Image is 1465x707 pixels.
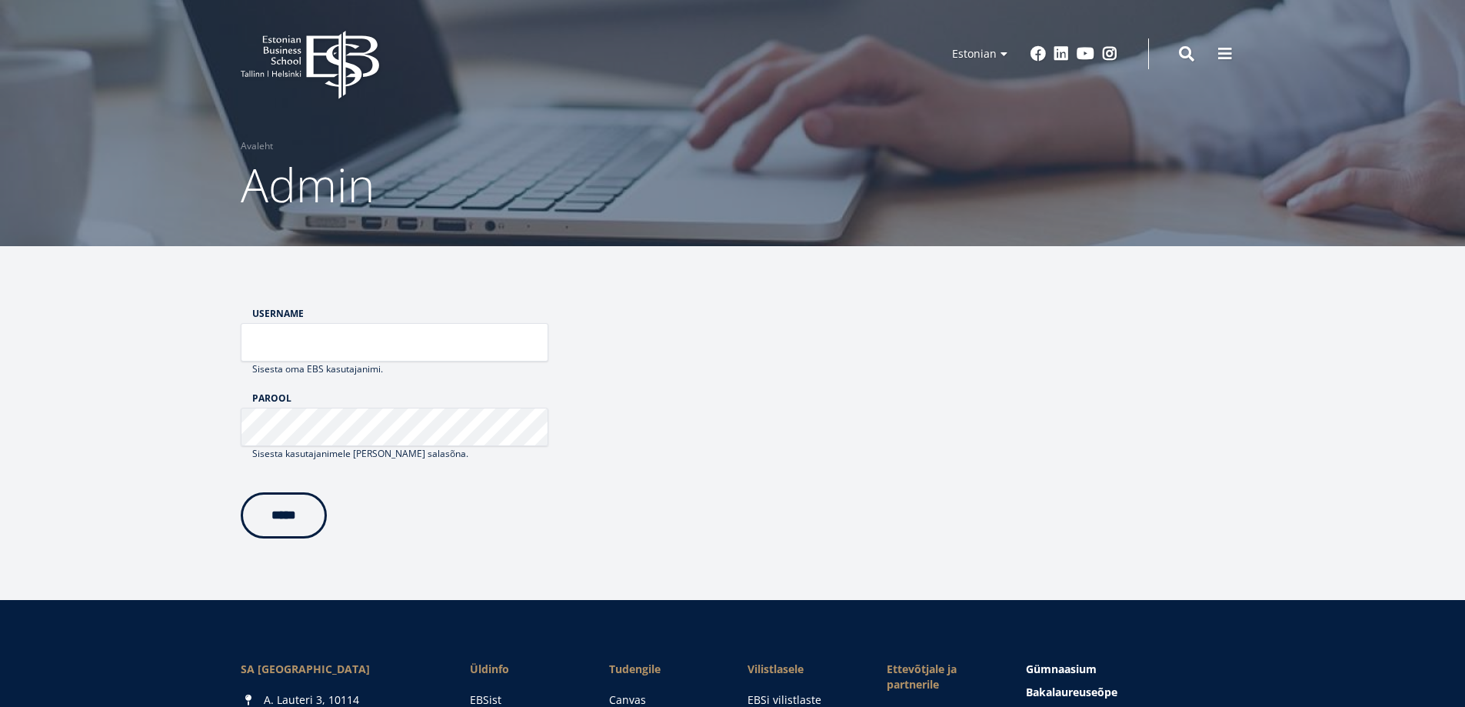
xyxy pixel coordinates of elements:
[1026,685,1117,699] span: Bakalaureuseõpe
[252,392,548,404] label: Parool
[1026,685,1224,700] a: Bakalaureuseõpe
[241,138,273,154] a: Avaleht
[1054,46,1069,62] a: Linkedin
[470,662,578,677] span: Üldinfo
[1026,662,1097,676] span: Gümnaasium
[241,662,439,677] div: SA [GEOGRAPHIC_DATA]
[241,446,548,462] div: Sisesta kasutajanimele [PERSON_NAME] salasõna.
[252,308,548,319] label: Username
[747,662,856,677] span: Vilistlasele
[1077,46,1094,62] a: Youtube
[609,662,718,677] a: Tudengile
[1102,46,1117,62] a: Instagram
[241,362,548,377] div: Sisesta oma EBS kasutajanimi.
[1030,46,1046,62] a: Facebook
[241,154,1225,215] h1: Admin
[1026,662,1224,677] a: Gümnaasium
[887,662,995,692] span: Ettevõtjale ja partnerile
